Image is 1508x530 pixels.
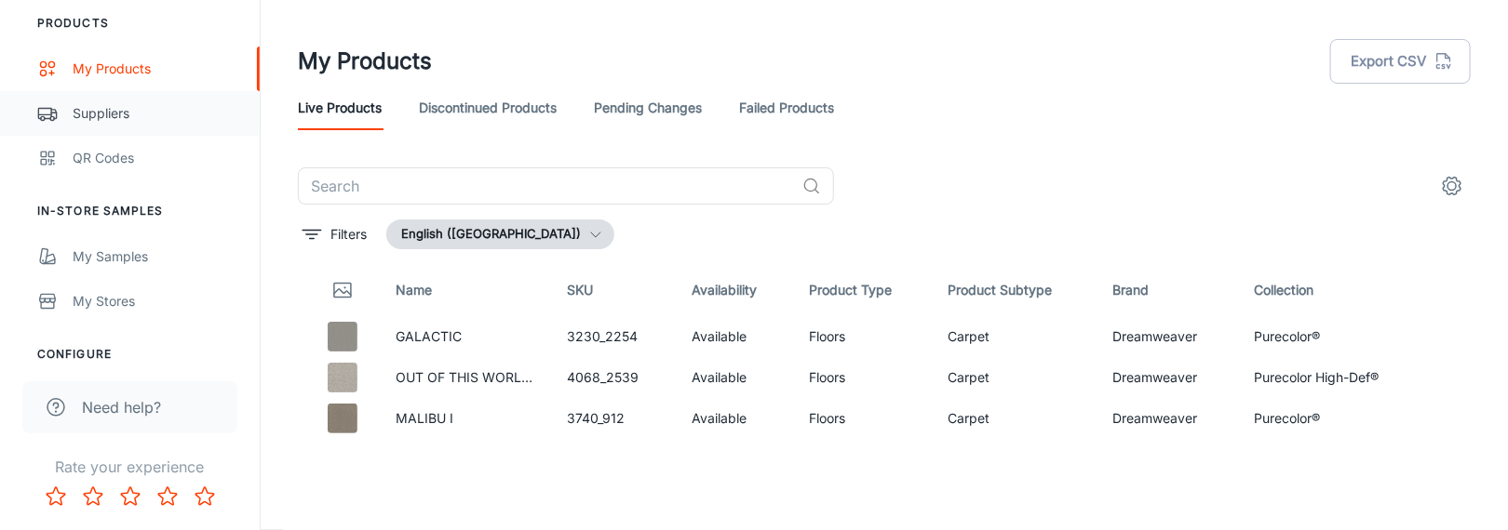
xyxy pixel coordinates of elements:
[1098,439,1239,480] td: Dreamweaver
[112,478,149,515] button: Rate 3 star
[594,86,702,130] a: Pending Changes
[396,408,538,429] p: MALIBU I
[933,264,1097,316] th: Product Subtype
[1239,398,1411,439] td: Purecolor®
[73,291,241,311] div: My Stores
[298,219,371,249] button: filter
[678,439,795,480] td: Available
[298,45,432,78] h1: My Products
[298,167,795,205] input: Search
[794,398,933,439] td: Floors
[933,439,1097,480] td: Carpet
[794,264,933,316] th: Product Type
[1239,357,1411,398] td: Purecolor High-Def®
[1239,439,1411,480] td: Purecolor®
[1098,316,1239,357] td: Dreamweaver
[1098,264,1239,316] th: Brand
[552,398,677,439] td: 3740_912
[794,357,933,398] td: Floors
[933,357,1097,398] td: Carpet
[396,326,538,347] p: GALACTIC
[73,59,241,79] div: My Products
[73,148,241,168] div: QR Codes
[1434,167,1471,205] button: settings
[82,396,161,418] span: Need help?
[15,456,245,478] p: Rate your experience
[933,398,1097,439] td: Carpet
[386,219,614,249] button: English ([GEOGRAPHIC_DATA])
[1098,357,1239,398] td: Dreamweaver
[330,224,367,245] p: Filters
[298,86,382,130] a: Live Products
[1098,398,1239,439] td: Dreamweaver
[678,398,795,439] td: Available
[678,264,795,316] th: Availability
[1239,316,1411,357] td: Purecolor®
[381,264,553,316] th: Name
[678,316,795,357] td: Available
[331,279,354,301] svg: Thumbnail
[1330,39,1471,84] button: Export CSV
[1239,264,1411,316] th: Collection
[419,86,557,130] a: Discontinued Products
[73,246,241,267] div: My Samples
[74,478,112,515] button: Rate 2 star
[552,316,677,357] td: 3230_2254
[794,439,933,480] td: Floors
[933,316,1097,357] td: Carpet
[396,367,538,388] p: OUT OF THIS WORLD III
[552,264,677,316] th: SKU
[739,86,834,130] a: Failed Products
[149,478,186,515] button: Rate 4 star
[552,439,677,480] td: 5375_720
[552,357,677,398] td: 4068_2539
[37,478,74,515] button: Rate 1 star
[794,316,933,357] td: Floors
[73,103,241,124] div: Suppliers
[678,357,795,398] td: Available
[186,478,223,515] button: Rate 5 star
